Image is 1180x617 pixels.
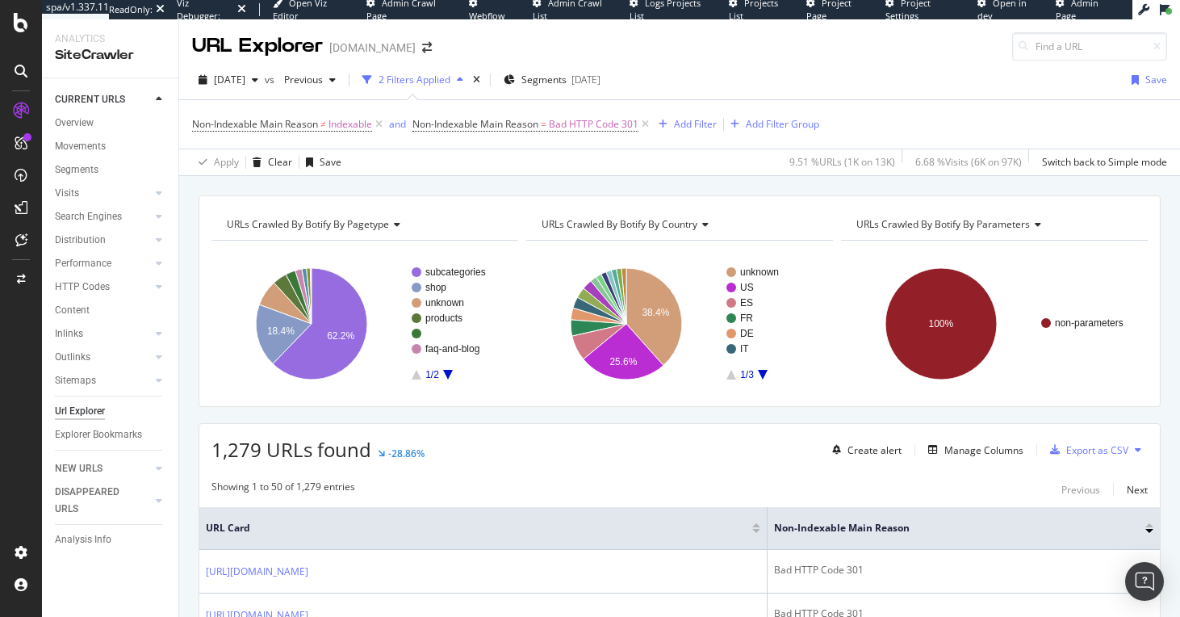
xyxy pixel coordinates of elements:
span: Non-Indexable Main Reason [774,521,1121,535]
div: Content [55,302,90,319]
div: Manage Columns [944,443,1023,457]
text: 1/3 [740,369,754,380]
div: 2 Filters Applied [379,73,450,86]
div: Visits [55,185,79,202]
text: 62.2% [327,330,354,342]
span: URLs Crawled By Botify By country [542,217,697,231]
a: Performance [55,255,151,272]
div: Apply [214,155,239,169]
div: Performance [55,255,111,272]
text: unknown [425,297,464,308]
a: HTTP Codes [55,279,151,296]
text: DE [740,328,754,339]
a: Distribution [55,232,151,249]
a: Explorer Bookmarks [55,426,167,443]
a: Movements [55,138,167,155]
button: Manage Columns [922,440,1023,460]
text: 25.6% [609,356,637,367]
div: 6.68 % Visits ( 6K on 97K ) [915,155,1022,169]
span: Webflow [469,10,505,22]
span: = [541,117,546,131]
div: Url Explorer [55,403,105,420]
span: Bad HTTP Code 301 [549,113,638,136]
button: and [389,116,406,132]
div: Save [1145,73,1167,86]
div: CURRENT URLS [55,91,125,108]
button: Create alert [826,437,902,463]
div: Export as CSV [1066,443,1128,457]
text: FR [740,313,753,324]
text: 1/2 [425,369,439,380]
button: Segments[DATE] [497,67,607,93]
h4: URLs Crawled By Botify By country [538,212,818,237]
div: Outlinks [55,349,90,366]
button: Save [299,149,341,175]
span: Non-Indexable Main Reason [192,117,318,131]
text: faq-and-blog [425,343,479,355]
span: ≠ [320,117,326,131]
div: Analytics [55,32,165,46]
button: Clear [246,149,292,175]
div: Inlinks [55,325,83,342]
a: Analysis Info [55,531,167,548]
span: Segments [521,73,567,86]
span: URL Card [206,521,748,535]
text: 18.4% [267,325,295,337]
text: 100% [928,318,953,329]
a: Visits [55,185,151,202]
span: URLs Crawled By Botify By parameters [856,217,1030,231]
a: NEW URLS [55,460,151,477]
div: Distribution [55,232,106,249]
a: Segments [55,162,167,178]
button: Add Filter Group [724,115,819,134]
svg: A chart. [841,254,1145,394]
text: unknown [740,267,779,278]
div: URL Explorer [192,32,323,60]
a: Url Explorer [55,403,167,420]
text: 38.4% [642,307,669,318]
a: Content [55,302,167,319]
button: [DATE] [192,67,265,93]
div: times [470,72,483,88]
div: 9.51 % URLs ( 1K on 13K ) [789,155,895,169]
button: Next [1127,480,1148,499]
div: Clear [268,155,292,169]
div: NEW URLS [55,460,103,477]
div: Previous [1061,483,1100,497]
text: US [740,282,754,293]
text: products [425,313,462,324]
span: 1,279 URLs found [211,436,371,463]
div: arrow-right-arrow-left [422,42,432,53]
input: Find a URL [1012,32,1167,61]
div: and [389,117,406,131]
a: Inlinks [55,325,151,342]
text: IT [740,343,749,355]
a: Overview [55,115,167,132]
span: Indexable [328,113,372,136]
div: A chart. [211,254,516,394]
div: Sitemaps [55,372,96,389]
span: Previous [278,73,323,86]
button: Switch back to Simple mode [1036,149,1167,175]
a: Outlinks [55,349,151,366]
div: Next [1127,483,1148,497]
a: [URL][DOMAIN_NAME] [206,564,308,580]
div: Open Intercom Messenger [1125,562,1164,601]
h4: URLs Crawled By Botify By pagetype [224,212,504,237]
button: Previous [1061,480,1100,499]
text: shop [425,282,446,293]
div: Showing 1 to 50 of 1,279 entries [211,480,355,499]
text: non-parameters [1055,317,1124,329]
span: Non-Indexable Main Reason [412,117,538,131]
button: Add Filter [652,115,717,134]
a: DISAPPEARED URLS [55,484,151,518]
a: Sitemaps [55,372,151,389]
span: 2025 Aug. 31st [214,73,245,86]
div: ReadOnly: [109,3,153,16]
button: Save [1125,67,1167,93]
div: DISAPPEARED URLS [55,484,136,518]
div: Bad HTTP Code 301 [774,563,1153,577]
div: Search Engines [55,208,122,225]
a: CURRENT URLS [55,91,151,108]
